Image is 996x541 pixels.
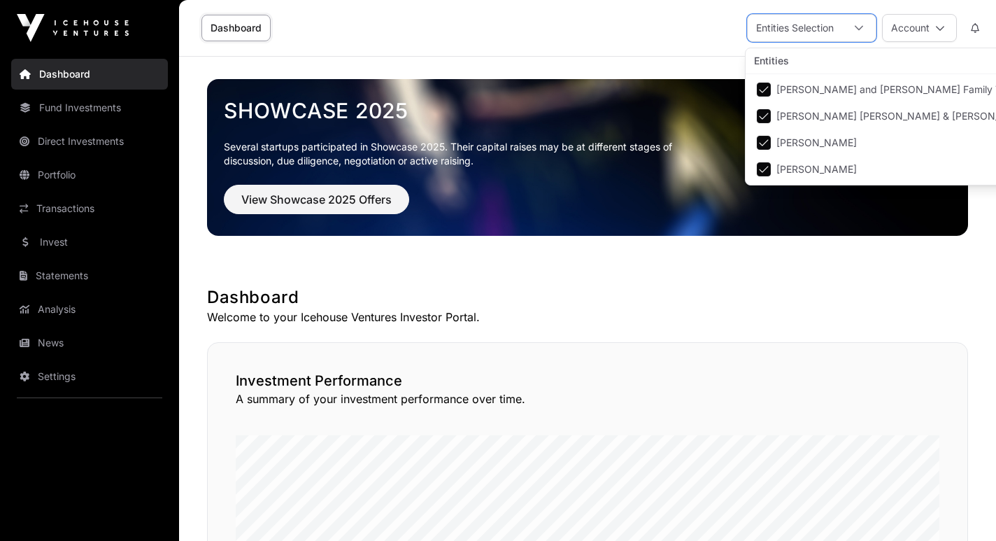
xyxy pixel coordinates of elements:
[11,328,168,358] a: News
[207,79,968,236] img: Showcase 2025
[776,138,857,148] span: [PERSON_NAME]
[236,391,939,407] p: A summary of your investment performance over time.
[224,140,694,168] p: Several startups participated in Showcase 2025. Their capital raises may be at different stages o...
[11,361,168,392] a: Settings
[11,193,168,224] a: Transactions
[207,309,968,325] p: Welcome to your Icehouse Ventures Investor Portal.
[926,474,996,541] iframe: Chat Widget
[17,14,129,42] img: Icehouse Ventures Logo
[11,59,168,90] a: Dashboard
[241,191,392,208] span: View Showcase 2025 Offers
[207,286,968,309] h1: Dashboard
[11,126,168,157] a: Direct Investments
[748,15,842,41] div: Entities Selection
[882,14,957,42] button: Account
[11,260,168,291] a: Statements
[11,294,168,325] a: Analysis
[11,160,168,190] a: Portfolio
[224,199,409,213] a: View Showcase 2025 Offers
[224,185,409,214] button: View Showcase 2025 Offers
[236,371,939,391] h2: Investment Performance
[11,92,168,123] a: Fund Investments
[776,164,857,174] span: [PERSON_NAME]
[11,227,168,258] a: Invest
[201,15,271,41] a: Dashboard
[224,98,951,123] a: Showcase 2025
